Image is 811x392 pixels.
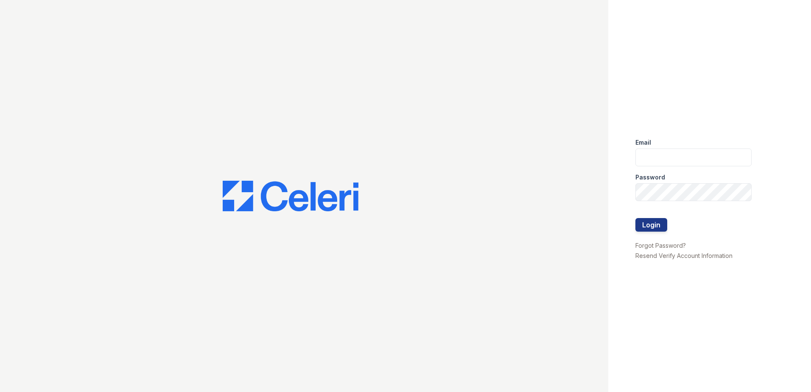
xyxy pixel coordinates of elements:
[635,218,667,232] button: Login
[635,138,651,147] label: Email
[635,242,686,249] a: Forgot Password?
[223,181,358,211] img: CE_Logo_Blue-a8612792a0a2168367f1c8372b55b34899dd931a85d93a1a3d3e32e68fde9ad4.png
[635,173,665,182] label: Password
[635,252,733,259] a: Resend Verify Account Information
